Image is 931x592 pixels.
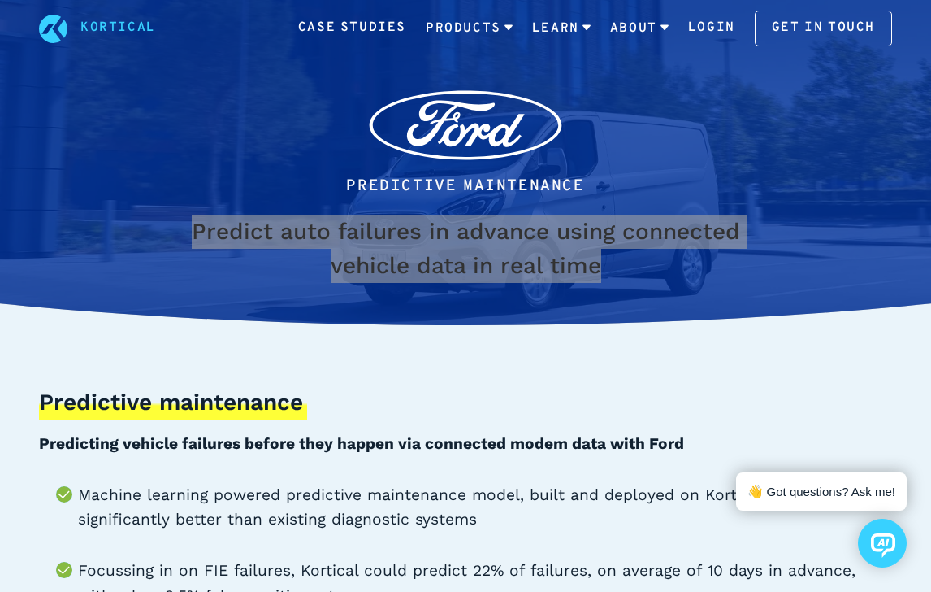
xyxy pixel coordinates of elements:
a: Products [426,7,513,50]
h3: Predictive maintenance [39,389,307,420]
a: Kortical [80,18,156,39]
li: Predictive Maintenance [346,174,584,199]
img: Ford client logo [364,86,567,164]
li: Machine learning powered predictive maintenance model, built and deployed on Kortical, was signif... [78,483,892,533]
a: Get in touch [755,11,892,46]
a: About [610,7,669,50]
a: Login [688,18,735,39]
b: Predicting vehicle failures before they happen via connected modem data with Ford [39,434,684,453]
a: Learn [532,7,591,50]
a: Case Studies [298,18,406,39]
h1: Predict auto failures in advance using connected vehicle data in real time [160,215,771,283]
